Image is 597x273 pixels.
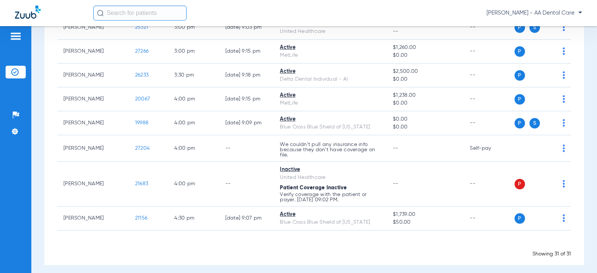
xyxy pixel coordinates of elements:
[57,40,129,63] td: [PERSON_NAME]
[280,99,381,107] div: MetLife
[219,162,274,207] td: --
[57,135,129,162] td: [PERSON_NAME]
[168,63,219,87] td: 3:30 PM
[393,44,458,52] span: $1,260.00
[563,214,565,222] img: group-dot-blue.svg
[280,166,381,174] div: Inactive
[219,87,274,111] td: [DATE] 9:15 PM
[464,135,514,162] td: Self-pay
[563,119,565,127] img: group-dot-blue.svg
[135,120,149,125] span: 19988
[135,146,150,151] span: 27204
[57,162,129,207] td: [PERSON_NAME]
[464,111,514,135] td: --
[168,16,219,40] td: 3:00 PM
[135,215,147,221] span: 21156
[219,16,274,40] td: [DATE] 9:03 PM
[280,68,381,75] div: Active
[464,63,514,87] td: --
[57,16,129,40] td: [PERSON_NAME]
[135,96,150,102] span: 20067
[464,87,514,111] td: --
[563,71,565,79] img: group-dot-blue.svg
[168,111,219,135] td: 4:00 PM
[97,10,104,16] img: Search Icon
[280,91,381,99] div: Active
[563,95,565,103] img: group-dot-blue.svg
[563,145,565,152] img: group-dot-blue.svg
[168,207,219,230] td: 4:30 PM
[280,123,381,131] div: Blue Cross Blue Shield of [US_STATE]
[135,25,148,30] span: 25321
[219,207,274,230] td: [DATE] 9:07 PM
[393,146,398,151] span: --
[135,72,149,78] span: 26233
[515,213,525,224] span: P
[563,24,565,31] img: group-dot-blue.svg
[280,174,381,182] div: United Healthcare
[532,251,571,257] span: Showing 31 of 31
[393,68,458,75] span: $2,500.00
[135,49,149,54] span: 27266
[57,207,129,230] td: [PERSON_NAME]
[280,75,381,83] div: Delta Dental Individual - AI
[515,94,525,105] span: P
[515,179,525,189] span: P
[280,115,381,123] div: Active
[57,87,129,111] td: [PERSON_NAME]
[219,135,274,162] td: --
[57,63,129,87] td: [PERSON_NAME]
[464,40,514,63] td: --
[563,180,565,187] img: group-dot-blue.svg
[393,123,458,131] span: $0.00
[393,218,458,226] span: $50.00
[563,47,565,55] img: group-dot-blue.svg
[464,207,514,230] td: --
[529,22,540,33] span: S
[515,22,525,33] span: P
[393,99,458,107] span: $0.00
[393,28,458,35] span: --
[280,192,381,202] p: Verify coverage with the patient or payer. [DATE] 09:02 PM.
[10,32,22,41] img: hamburger-icon
[464,162,514,207] td: --
[168,162,219,207] td: 4:00 PM
[393,75,458,83] span: $0.00
[464,16,514,40] td: --
[280,28,381,35] div: United Healthcare
[487,9,582,17] span: [PERSON_NAME] - AA Dental Care
[168,40,219,63] td: 3:00 PM
[57,111,129,135] td: [PERSON_NAME]
[15,6,41,19] img: Zuub Logo
[280,142,381,158] p: We couldn’t pull any insurance info because they don’t have coverage on file.
[280,185,347,190] span: Patient Coverage Inactive
[93,6,187,21] input: Search for patients
[393,211,458,218] span: $1,739.00
[393,115,458,123] span: $0.00
[393,52,458,59] span: $0.00
[168,135,219,162] td: 4:00 PM
[529,118,540,128] span: S
[219,111,274,135] td: [DATE] 9:09 PM
[515,118,525,128] span: P
[280,211,381,218] div: Active
[168,87,219,111] td: 4:00 PM
[393,91,458,99] span: $1,238.00
[515,70,525,81] span: P
[393,181,398,186] span: --
[219,40,274,63] td: [DATE] 9:15 PM
[135,181,148,186] span: 21683
[280,44,381,52] div: Active
[280,52,381,59] div: MetLife
[515,46,525,57] span: P
[280,218,381,226] div: Blue Cross Blue Shield of [US_STATE]
[219,63,274,87] td: [DATE] 9:18 PM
